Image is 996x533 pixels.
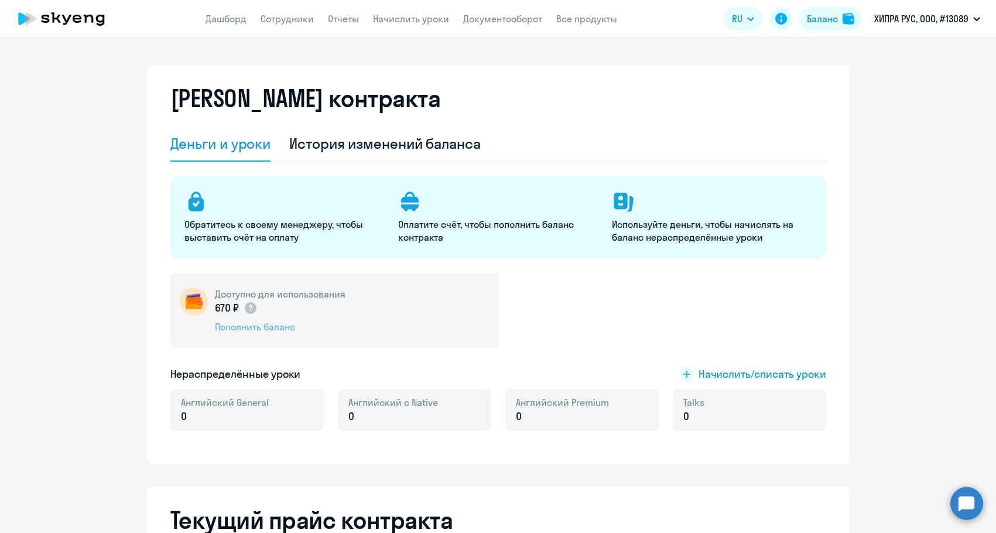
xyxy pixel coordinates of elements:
h5: Доступно для использования [215,288,345,300]
h5: Нераспределённые уроки [170,367,301,382]
button: ХИПРА РУС, ООО, #13089 [868,5,986,33]
a: Отчеты [328,13,359,25]
img: wallet-circle.png [180,288,208,316]
div: История изменений баланса [289,134,481,153]
div: Деньги и уроки [170,134,271,153]
p: Обратитесь к своему менеджеру, чтобы выставить счёт на оплату [184,218,384,244]
span: 0 [683,409,689,424]
a: Сотрудники [261,13,314,25]
a: Дашборд [206,13,247,25]
a: Начислить уроки [373,13,449,25]
p: ХИПРА РУС, ООО, #13089 [874,12,968,26]
div: Баланс [807,12,838,26]
img: balance [843,13,854,25]
span: Английский General [181,396,269,409]
span: RU [732,12,742,26]
span: Talks [683,396,704,409]
p: Используйте деньги, чтобы начислять на баланс нераспределённые уроки [612,218,812,244]
a: Документооборот [463,13,542,25]
button: RU [724,7,762,30]
span: 0 [181,409,187,424]
h2: [PERSON_NAME] контракта [170,84,441,112]
span: 0 [516,409,522,424]
button: Балансbalance [800,7,861,30]
span: 0 [348,409,354,424]
span: Английский с Native [348,396,438,409]
div: Пополнить баланс [215,320,345,333]
a: Все продукты [556,13,617,25]
span: Английский Premium [516,396,609,409]
p: 670 ₽ [215,300,258,316]
p: Оплатите счёт, чтобы пополнить баланс контракта [398,218,598,244]
span: Начислить/списать уроки [699,367,826,382]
